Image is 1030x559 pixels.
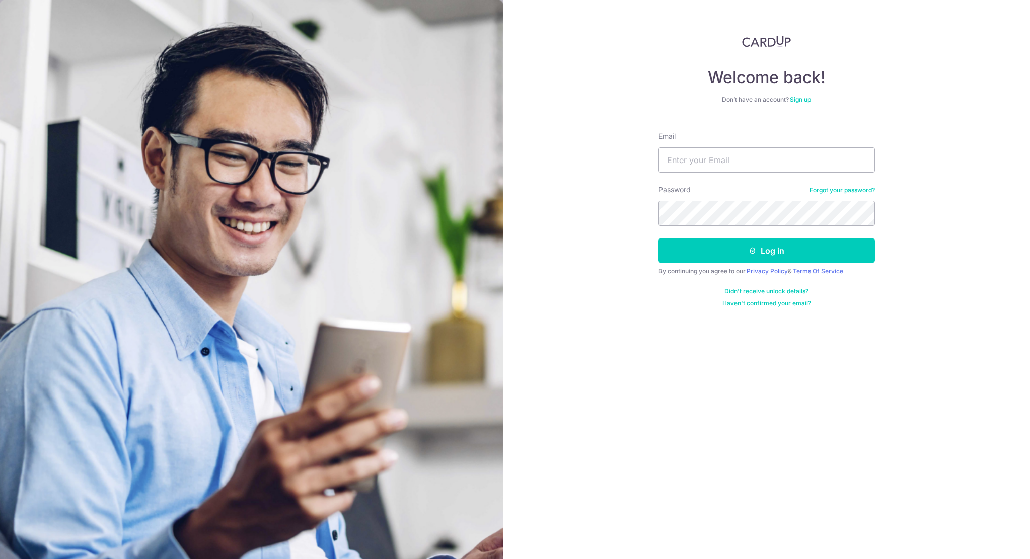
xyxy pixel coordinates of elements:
[658,238,875,263] button: Log in
[810,186,875,194] a: Forgot your password?
[722,299,811,307] a: Haven't confirmed your email?
[658,131,676,141] label: Email
[658,96,875,104] div: Don’t have an account?
[742,35,791,47] img: CardUp Logo
[747,267,788,275] a: Privacy Policy
[658,185,691,195] label: Password
[658,267,875,275] div: By continuing you agree to our &
[793,267,843,275] a: Terms Of Service
[658,67,875,88] h4: Welcome back!
[658,147,875,173] input: Enter your Email
[790,96,811,103] a: Sign up
[724,287,808,295] a: Didn't receive unlock details?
